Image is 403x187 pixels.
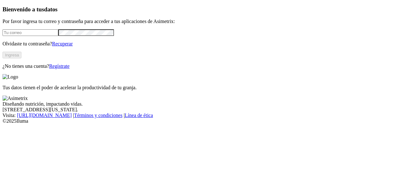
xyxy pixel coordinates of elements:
[3,118,400,124] div: © 2025 Iluma
[17,113,72,118] a: [URL][DOMAIN_NAME]
[52,41,73,46] a: Recuperar
[3,41,400,47] p: Olvidaste tu contraseña?
[125,113,153,118] a: Línea de ética
[3,113,400,118] div: Visita : | |
[3,107,400,113] div: [STREET_ADDRESS][US_STATE].
[74,113,122,118] a: Términos y condiciones
[49,63,70,69] a: Regístrate
[44,6,58,13] span: datos
[3,101,400,107] div: Diseñando nutrición, impactando vidas.
[3,6,400,13] h3: Bienvenido a tus
[3,52,21,58] button: Ingresa
[3,74,18,80] img: Logo
[3,29,58,36] input: Tu correo
[3,85,400,91] p: Tus datos tienen el poder de acelerar la productividad de tu granja.
[3,19,400,24] p: Por favor ingresa tu correo y contraseña para acceder a tus aplicaciones de Asimetrix:
[3,96,28,101] img: Asimetrix
[3,63,400,69] p: ¿No tienes una cuenta?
